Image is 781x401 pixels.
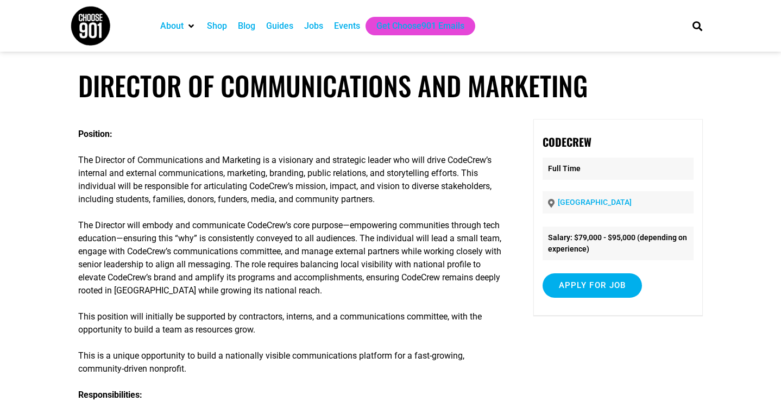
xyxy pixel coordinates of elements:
input: Apply for job [543,273,643,298]
div: Search [689,17,707,35]
a: [GEOGRAPHIC_DATA] [558,198,632,206]
a: Jobs [304,20,323,33]
strong: CodeCrew [543,134,591,150]
p: This is a unique opportunity to build a nationally visible communications platform for a fast-gro... [78,349,502,375]
p: The Director of Communications and Marketing is a visionary and strategic leader who will drive C... [78,154,502,206]
strong: Position: [78,129,112,139]
h1: Director of Communications and Marketing [78,70,703,102]
p: This position will initially be supported by contractors, interns, and a communications committee... [78,310,502,336]
strong: Responsibilities: [78,390,142,400]
li: Salary: $79,000 - $95,000 (depending on experience) [543,227,694,260]
nav: Main nav [155,17,674,35]
div: About [155,17,201,35]
a: About [160,20,184,33]
a: Get Choose901 Emails [376,20,464,33]
p: The Director will embody and communicate CodeCrew’s core purpose—empowering communities through t... [78,219,502,297]
a: Guides [266,20,293,33]
a: Shop [207,20,227,33]
a: Blog [238,20,255,33]
a: Events [334,20,360,33]
p: Full Time [543,158,694,180]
